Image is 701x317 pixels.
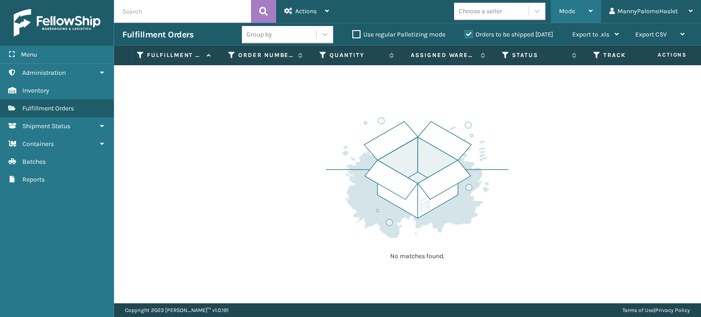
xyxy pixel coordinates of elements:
[22,122,70,130] span: Shipment Status
[22,140,54,148] span: Containers
[655,307,690,313] a: Privacy Policy
[22,176,45,183] span: Reports
[21,51,37,58] span: Menu
[295,7,317,15] span: Actions
[22,158,46,166] span: Batches
[147,51,202,59] label: Fulfillment Order Id
[603,51,659,59] label: Tracking Number
[125,303,229,317] p: Copyright 2023 [PERSON_NAME]™ v 1.0.191
[122,29,194,40] h3: Fulfillment Orders
[635,31,667,38] span: Export CSV
[238,51,293,59] label: Order Number
[465,31,553,38] label: Orders to be shipped [DATE]
[411,51,476,59] label: Assigned Warehouse
[22,69,66,77] span: Administration
[572,31,609,38] span: Export to .xls
[22,104,74,112] span: Fulfillment Orders
[623,303,690,317] div: |
[629,47,692,62] span: Actions
[623,307,654,313] a: Terms of Use
[330,51,385,59] label: Quantity
[559,7,575,15] span: Mode
[14,9,100,36] img: logo
[22,87,49,94] span: Inventory
[459,6,502,16] div: Choose a seller
[512,51,567,59] label: Status
[352,31,445,38] label: Use regular Palletizing mode
[246,30,272,39] div: Group by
